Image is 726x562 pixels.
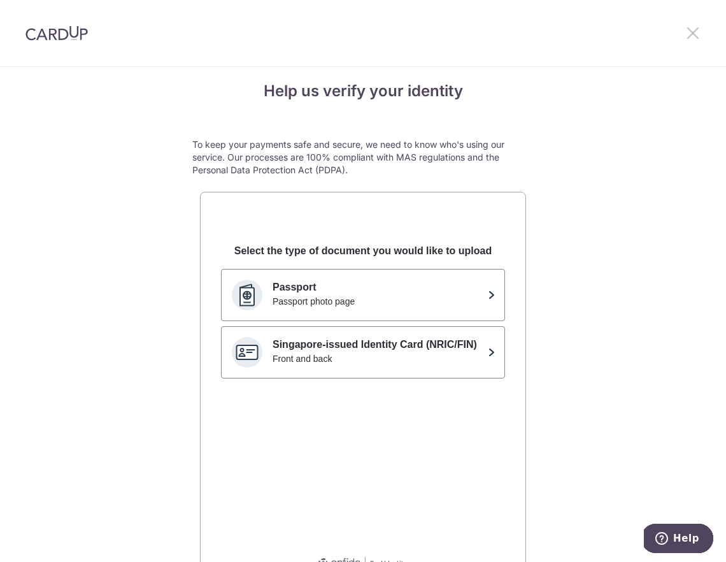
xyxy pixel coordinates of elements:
[29,9,55,20] span: Help
[221,243,505,259] div: Select the type of document you would like to upload
[644,524,713,556] iframe: Opens a widget where you can find more information
[192,138,534,177] p: To keep your payments safe and secure, we need to know who's using our service. Our processes are...
[221,326,505,378] button: Singapore-issued Identity Card (NRIC/FIN)Front and back
[273,337,483,352] p: Singapore-issued Identity Card (NRIC/FIN)
[273,352,483,365] div: Front and back
[25,25,88,41] img: CardUp
[221,269,505,321] button: PassportPassport photo page
[273,280,483,295] p: Passport
[273,295,483,308] div: Passport photo page
[221,269,505,378] ul: Documents you can use to verify your identity
[192,80,534,103] h4: Help us verify your identity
